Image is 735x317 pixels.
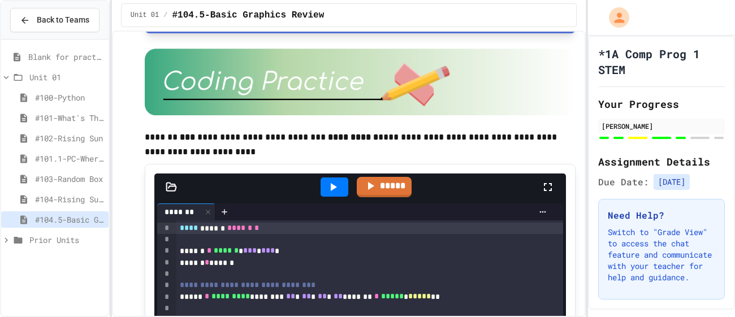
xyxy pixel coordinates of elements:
[29,71,104,83] span: Unit 01
[598,96,725,112] h2: Your Progress
[598,175,649,189] span: Due Date:
[172,8,324,22] span: #104.5-Basic Graphics Review
[37,14,89,26] span: Back to Teams
[35,92,104,103] span: #100-Python
[163,11,167,20] span: /
[131,11,159,20] span: Unit 01
[597,5,632,31] div: My Account
[35,112,104,124] span: #101-What's This ??
[35,193,104,205] span: #104-Rising Sun Plus
[608,209,715,222] h3: Need Help?
[608,227,715,283] p: Switch to "Grade View" to access the chat feature and communicate with your teacher for help and ...
[28,51,104,63] span: Blank for practice
[602,121,721,131] div: [PERSON_NAME]
[10,8,100,32] button: Back to Teams
[654,174,690,190] span: [DATE]
[35,214,104,225] span: #104.5-Basic Graphics Review
[598,46,725,77] h1: *1A Comp Prog 1 STEM
[29,234,104,246] span: Prior Units
[35,173,104,185] span: #103-Random Box
[598,154,725,170] h2: Assignment Details
[35,153,104,164] span: #101.1-PC-Where am I?
[35,132,104,144] span: #102-Rising Sun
